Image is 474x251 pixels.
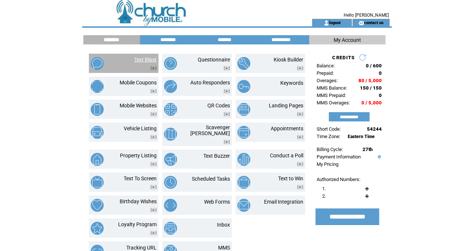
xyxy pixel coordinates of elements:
a: Vehicle Listing [124,125,157,131]
a: Text To Screen [124,175,157,181]
a: MMS [218,245,230,251]
a: Scavenger [PERSON_NAME] [190,124,230,136]
img: email-integration.png [237,199,250,212]
span: Billing Cycle: [317,147,343,152]
a: Mobile Websites [120,103,157,108]
img: text-to-win.png [237,176,250,189]
img: video.png [224,89,230,93]
img: video.png [150,89,157,93]
a: Inbox [217,222,230,228]
img: text-blast.png [91,57,104,70]
span: Short Code: [317,126,341,132]
img: video.png [297,135,303,139]
img: video.png [150,162,157,166]
img: birthday-wishes.png [91,199,104,212]
img: keywords.png [237,80,250,93]
span: 0 / 5,000 [361,100,382,106]
img: auto-responders.png [164,80,177,93]
span: 0 [379,70,382,76]
a: Payment Information [317,154,361,160]
span: Time Zone: [317,134,340,139]
a: Loyalty Program [118,221,157,227]
img: video.png [150,135,157,139]
span: My Account [334,37,361,43]
span: 150 / 150 [360,85,382,91]
img: video.png [150,185,157,189]
a: Conduct a Poll [270,153,303,158]
a: Kiosk Builder [274,57,303,63]
img: property-listing.png [91,153,104,166]
img: inbox.png [164,222,177,235]
img: video.png [150,208,157,212]
span: 80 / 5,000 [358,78,382,83]
img: help.gif [376,155,381,158]
img: contact_us_icon.gif [358,20,364,26]
img: mobile-websites.png [91,103,104,116]
a: Property Listing [120,153,157,158]
a: QR Codes [207,103,230,108]
img: vehicle-listing.png [91,126,104,139]
img: appointments.png [237,126,250,139]
a: Email Integration [264,199,303,205]
a: My Pricing [317,161,338,167]
a: Mobile Coupons [120,80,157,86]
a: logout [329,20,341,25]
img: web-forms.png [164,199,177,212]
span: MMS Balance: [317,85,347,91]
span: Prepaid: [317,70,334,76]
img: text-buzzer.png [164,153,177,166]
a: Auto Responders [190,80,230,86]
a: Text Blast [134,57,157,63]
img: video.png [224,66,230,70]
img: video.png [297,112,303,116]
img: qr-codes.png [164,103,177,116]
span: 0 / 600 [366,63,382,68]
span: Overages: [317,78,338,83]
img: kiosk-builder.png [237,57,250,70]
span: 54244 [367,126,382,132]
span: 1. [322,186,326,191]
span: 27th [363,147,373,152]
a: Landing Pages [269,103,303,108]
img: video.png [224,112,230,116]
img: video.png [150,231,157,235]
img: scavenger-hunt.png [164,128,177,141]
img: video.png [297,162,303,166]
img: video.png [150,66,157,70]
img: video.png [297,185,303,189]
img: scheduled-tasks.png [164,176,177,189]
img: loyalty-program.png [91,222,104,235]
a: Keywords [280,80,303,86]
a: Scheduled Tasks [192,176,230,182]
span: MMS Prepaid: [317,93,346,98]
a: Birthday Wishes [120,198,157,204]
span: 0 [379,93,382,98]
a: contact us [364,20,384,25]
a: Tracking URL [126,245,157,251]
a: Text to Win [278,175,303,181]
a: Questionnaire [198,57,230,63]
img: video.png [297,66,303,70]
a: Appointments [271,125,303,131]
span: Balance: [317,63,335,68]
img: conduct-a-poll.png [237,153,250,166]
span: Hello [PERSON_NAME] [344,13,389,18]
a: Web Forms [204,199,230,205]
img: text-to-screen.png [91,176,104,189]
img: account_icon.gif [324,20,329,26]
span: Authorized Numbers: [317,177,360,182]
img: questionnaire.png [164,57,177,70]
span: 2. [322,193,326,199]
img: mobile-coupons.png [91,80,104,93]
span: CREDITS [332,55,355,60]
img: video.png [150,112,157,116]
span: MMS Overages: [317,100,350,106]
img: video.png [224,140,230,144]
a: Text Buzzer [203,153,230,159]
img: landing-pages.png [237,103,250,116]
span: Eastern Time [348,134,375,139]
